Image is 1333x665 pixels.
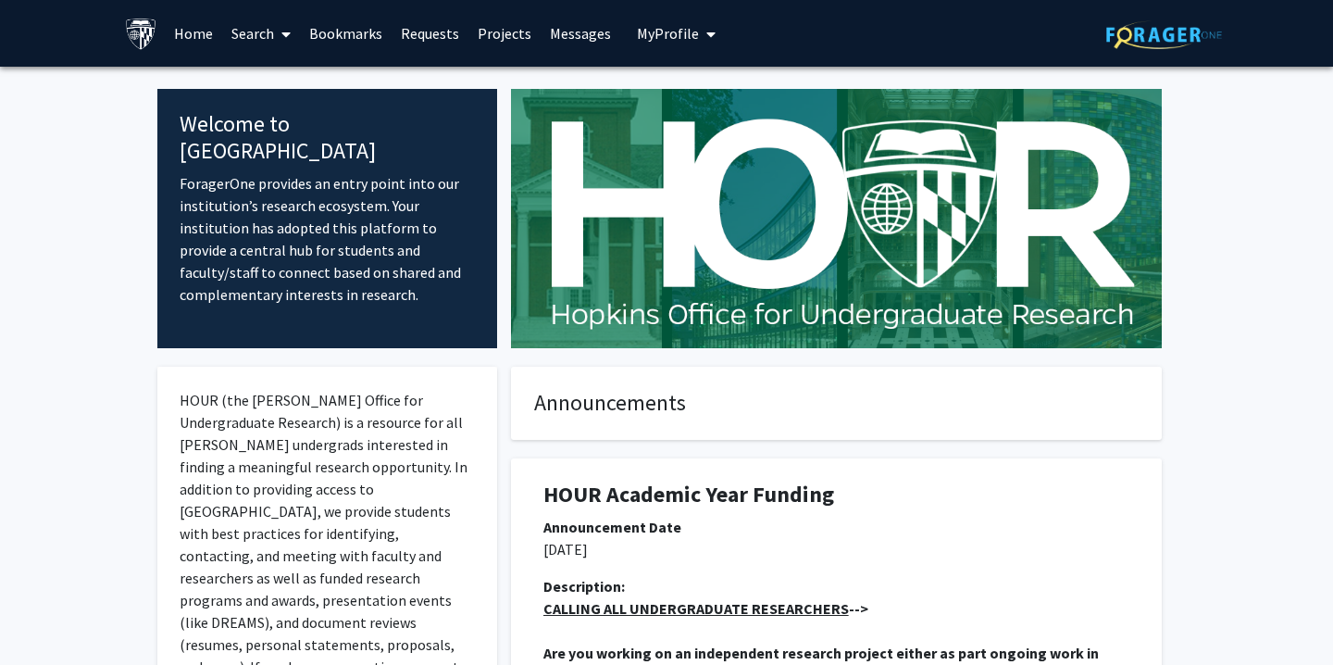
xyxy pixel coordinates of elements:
div: Description: [543,575,1129,597]
a: Projects [468,1,541,66]
strong: --> [543,599,868,618]
h1: HOUR Academic Year Funding [543,482,1129,508]
img: Cover Image [511,89,1162,348]
a: Bookmarks [300,1,392,66]
a: Requests [392,1,468,66]
h4: Announcements [534,390,1139,417]
u: CALLING ALL UNDERGRADUATE RESEARCHERS [543,599,849,618]
span: My Profile [637,24,699,43]
a: Search [222,1,300,66]
iframe: Chat [14,582,79,651]
a: Home [165,1,222,66]
h4: Welcome to [GEOGRAPHIC_DATA] [180,111,475,165]
img: ForagerOne Logo [1106,20,1222,49]
p: ForagerOne provides an entry point into our institution’s research ecosystem. Your institution ha... [180,172,475,306]
a: Messages [541,1,620,66]
div: Announcement Date [543,516,1129,538]
img: Johns Hopkins University Logo [125,18,157,50]
p: [DATE] [543,538,1129,560]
